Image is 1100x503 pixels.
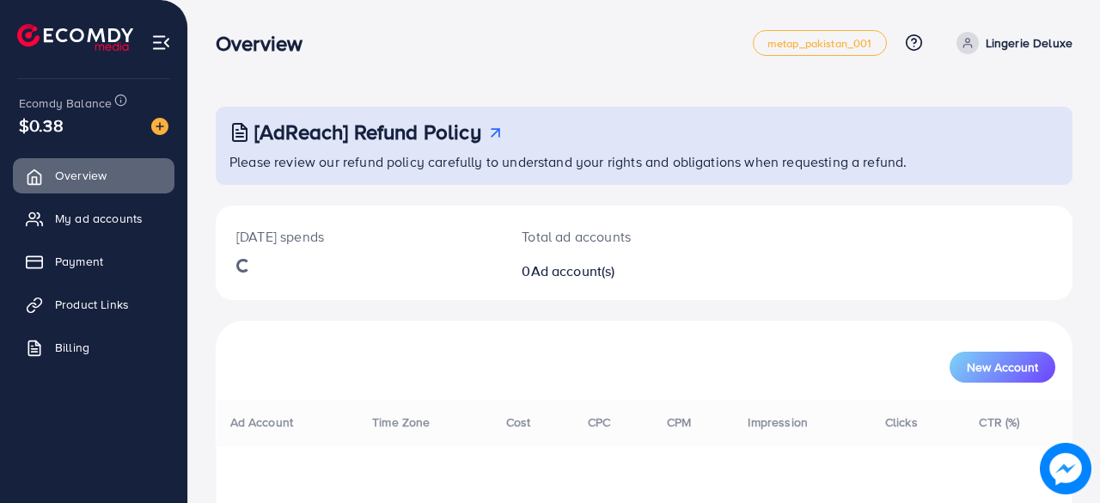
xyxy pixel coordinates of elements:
[55,296,129,313] span: Product Links
[236,226,480,247] p: [DATE] spends
[55,253,103,270] span: Payment
[950,32,1072,54] a: Lingerie Deluxe
[13,244,174,279] a: Payment
[19,113,64,138] span: $0.38
[13,287,174,322] a: Product Links
[767,38,872,49] span: metap_pakistan_001
[55,167,107,184] span: Overview
[753,30,887,56] a: metap_pakistan_001
[19,95,112,112] span: Ecomdy Balance
[522,263,694,279] h2: 0
[55,339,89,356] span: Billing
[986,33,1072,53] p: Lingerie Deluxe
[151,118,168,135] img: image
[151,33,171,52] img: menu
[17,24,133,51] img: logo
[254,120,481,144] h3: [AdReach] Refund Policy
[1040,443,1091,494] img: image
[967,361,1038,373] span: New Account
[13,330,174,365] a: Billing
[55,210,143,227] span: My ad accounts
[522,226,694,247] p: Total ad accounts
[531,261,615,280] span: Ad account(s)
[950,352,1055,383] button: New Account
[13,158,174,193] a: Overview
[13,201,174,236] a: My ad accounts
[216,31,316,56] h3: Overview
[229,151,1062,172] p: Please review our refund policy carefully to understand your rights and obligations when requesti...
